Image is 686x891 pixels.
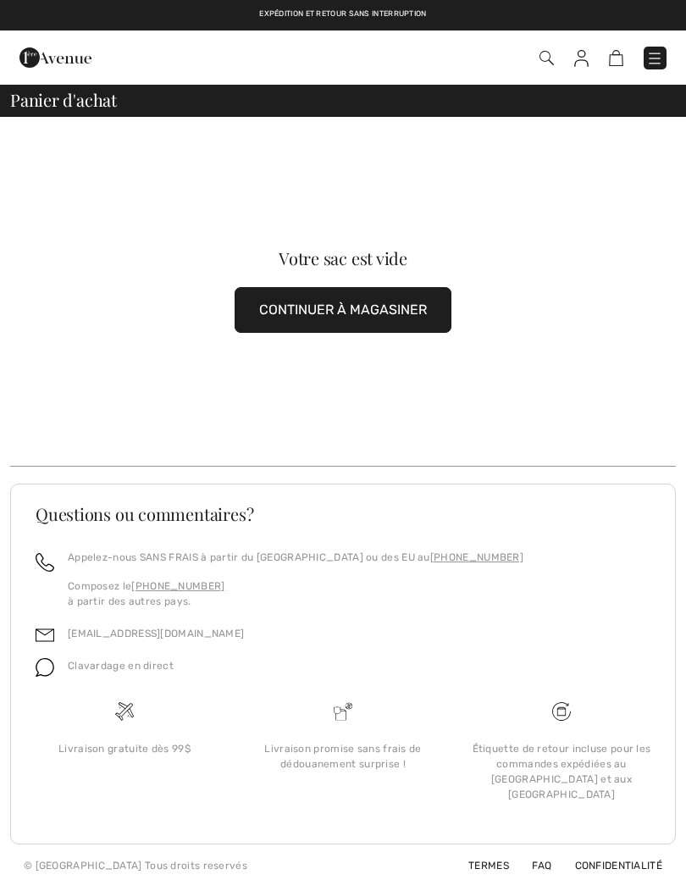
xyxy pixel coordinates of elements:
p: Composez le à partir des autres pays. [68,578,523,609]
img: Mes infos [574,50,589,67]
a: [PHONE_NUMBER] [131,580,224,592]
a: [EMAIL_ADDRESS][DOMAIN_NAME] [68,628,244,639]
img: Livraison gratuite dès 99$ [552,702,571,721]
button: CONTINUER À MAGASINER [235,287,451,333]
div: Livraison gratuite dès 99$ [29,741,220,756]
img: Recherche [539,51,554,65]
img: call [36,553,54,572]
div: Étiquette de retour incluse pour les commandes expédiées au [GEOGRAPHIC_DATA] et aux [GEOGRAPHIC_... [466,741,657,802]
span: Panier d'achat [10,91,117,108]
img: email [36,626,54,645]
a: Confidentialité [555,860,663,872]
h3: Questions ou commentaires? [36,506,650,523]
img: Livraison promise sans frais de dédouanement surprise&nbsp;! [334,702,352,721]
a: 1ère Avenue [19,48,91,64]
img: chat [36,658,54,677]
p: Appelez-nous SANS FRAIS à partir du [GEOGRAPHIC_DATA] ou des EU au [68,550,523,565]
img: Menu [646,50,663,67]
a: Termes [448,860,509,872]
a: FAQ [512,860,551,872]
div: © [GEOGRAPHIC_DATA] Tous droits reservés [24,858,247,873]
img: Panier d'achat [609,50,623,66]
a: [PHONE_NUMBER] [430,551,523,563]
img: 1ère Avenue [19,41,91,75]
span: Clavardage en direct [68,660,174,672]
div: Livraison promise sans frais de dédouanement surprise ! [247,741,439,772]
img: Livraison gratuite dès 99$ [115,702,134,721]
div: Votre sac est vide [43,250,642,267]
